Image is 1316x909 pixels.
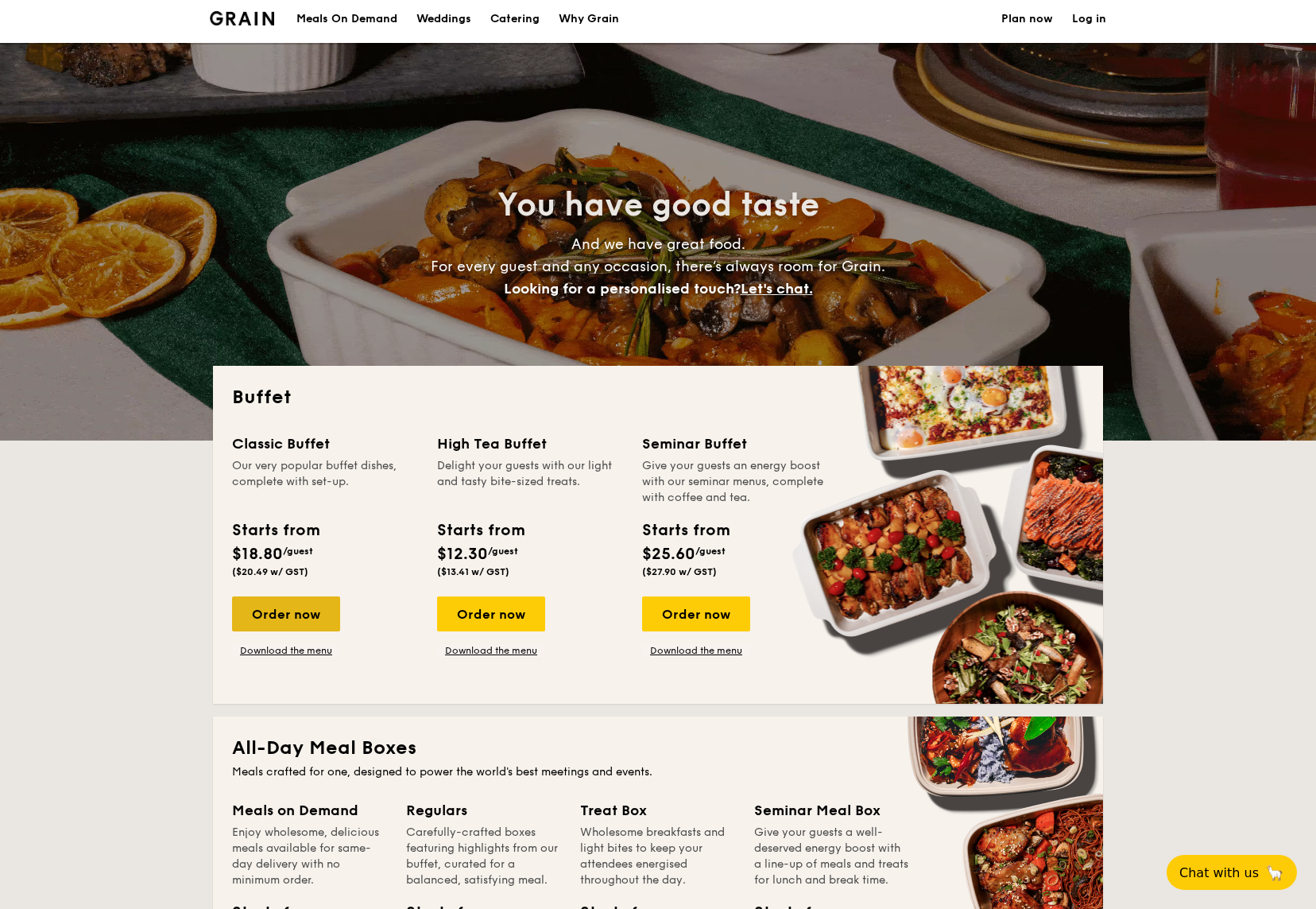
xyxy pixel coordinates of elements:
[232,736,1084,761] h2: All-Day Meal Boxes
[232,433,418,455] div: Classic Buffet
[232,545,283,564] span: $18.80
[232,799,387,822] div: Meals on Demand
[642,596,750,631] div: Order now
[488,546,518,557] span: /guest
[232,519,319,542] div: Starts from
[437,433,623,455] div: High Tea Buffet
[431,235,885,297] span: And we have great food. For every guest and any occasion, there’s always room for Grain.
[232,458,418,506] div: Our very popular buffet dishes, complete with set-up.
[210,11,274,25] img: Grain
[437,644,545,657] a: Download the menu
[642,545,695,564] span: $25.60
[437,545,488,564] span: $12.30
[437,566,509,577] span: ($13.41 w/ GST)
[437,458,623,506] div: Delight your guests with our light and tasty bite-sized treats.
[283,546,313,557] span: /guest
[1265,864,1284,882] span: 🦙
[580,825,735,888] div: Wholesome breakfasts and light bites to keep your attendees energised throughout the day.
[232,825,387,888] div: Enjoy wholesome, delicious meals available for same-day delivery with no minimum order.
[642,644,750,657] a: Download the menu
[437,596,545,631] div: Order now
[642,458,828,506] div: Give your guests an energy boost with our seminar menus, complete with coffee and tea.
[437,519,524,542] div: Starts from
[1167,855,1297,890] button: Chat with us🦙
[754,825,909,888] div: Give your guests a well-deserved energy boost with a line-up of meals and treats for lunch and br...
[406,825,561,888] div: Carefully-crafted boxes featuring highlights from our buffet, curated for a balanced, satisfying ...
[232,644,340,657] a: Download the menu
[232,566,308,577] span: ($20.49 w/ GST)
[504,280,741,297] span: Looking for a personalised touch?
[406,799,561,822] div: Regulars
[232,596,340,631] div: Order now
[210,11,274,25] a: Logotype
[754,799,909,822] div: Seminar Meal Box
[497,186,819,224] span: You have good taste
[695,546,726,557] span: /guest
[1179,865,1259,880] span: Chat with us
[580,799,735,822] div: Treat Box
[232,764,1084,780] div: Meals crafted for one, designed to power the world's best meetings and events.
[642,566,717,577] span: ($27.90 w/ GST)
[642,433,828,455] div: Seminar Buffet
[741,280,813,297] span: Let's chat.
[642,519,729,542] div: Starts from
[232,385,1084,410] h2: Buffet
